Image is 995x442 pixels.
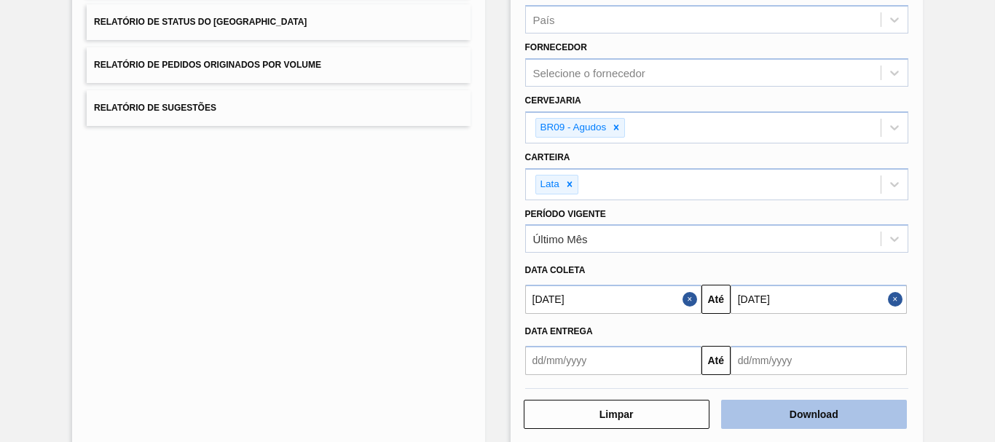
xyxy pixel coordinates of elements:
button: Close [888,285,907,314]
div: Último Mês [533,233,588,245]
span: Data entrega [525,326,593,336]
button: Limpar [524,400,709,429]
span: Data coleta [525,265,586,275]
input: dd/mm/yyyy [525,346,701,375]
span: Relatório de Sugestões [94,103,216,113]
button: Relatório de Pedidos Originados por Volume [87,47,470,83]
input: dd/mm/yyyy [731,346,907,375]
span: Relatório de Pedidos Originados por Volume [94,60,321,70]
label: Carteira [525,152,570,162]
input: dd/mm/yyyy [525,285,701,314]
button: Até [701,346,731,375]
label: Fornecedor [525,42,587,52]
button: Close [683,285,701,314]
div: País [533,14,555,26]
span: Relatório de Status do [GEOGRAPHIC_DATA] [94,17,307,27]
div: Lata [536,175,562,194]
button: Relatório de Status do [GEOGRAPHIC_DATA] [87,4,470,40]
div: Selecione o fornecedor [533,67,645,79]
button: Relatório de Sugestões [87,90,470,126]
div: BR09 - Agudos [536,119,609,137]
input: dd/mm/yyyy [731,285,907,314]
button: Download [721,400,907,429]
label: Período Vigente [525,209,606,219]
button: Até [701,285,731,314]
label: Cervejaria [525,95,581,106]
